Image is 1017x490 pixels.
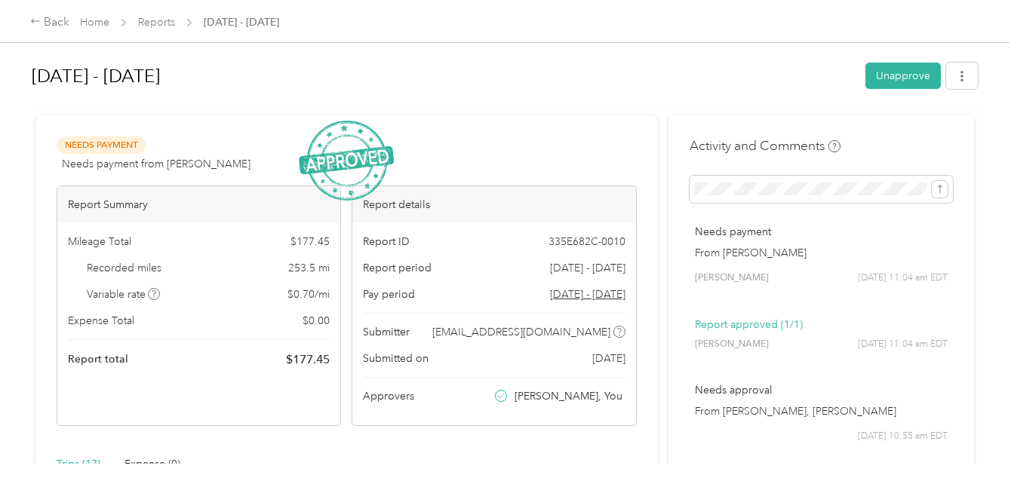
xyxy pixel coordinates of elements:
div: Report Summary [57,186,340,223]
p: From [PERSON_NAME] [695,245,948,261]
span: Recorded miles [87,260,161,276]
span: Report period [363,260,432,276]
p: Needs payment [695,224,948,240]
p: Report approved (1/1) [695,317,948,332]
span: Submitter [363,324,410,340]
span: Needs payment from [PERSON_NAME] [62,156,250,172]
p: Needs approval [695,382,948,398]
h1: Sep 15 - 28, 2025 [32,58,855,94]
span: Variable rate [87,286,161,302]
span: Go to pay period [550,286,625,302]
span: [DATE] - [DATE] [204,14,279,30]
img: ApprovedStamp [299,121,394,201]
span: [DATE] 11:04 am EDT [858,271,948,285]
span: $ 0.00 [303,313,330,329]
button: Unapprove [865,63,941,89]
span: $ 177.45 [286,351,330,369]
a: Reports [138,16,175,29]
span: [PERSON_NAME], You [515,388,622,404]
p: From [PERSON_NAME], [PERSON_NAME] [695,403,948,419]
span: Pay period [363,286,415,302]
div: Expense (0) [124,456,180,473]
a: Home [80,16,109,29]
h4: Activity and Comments [690,136,840,155]
span: [PERSON_NAME] [695,338,769,351]
div: Trips (17) [57,456,100,473]
span: Needs Payment [57,136,146,154]
span: Report ID [363,234,410,250]
span: $ 0.70 / mi [287,286,330,302]
div: Back [30,14,69,32]
iframe: Everlance-gr Chat Button Frame [933,406,1017,490]
span: Submitted on [363,351,429,366]
span: [PERSON_NAME] [695,271,769,285]
span: [DATE] 11:04 am EDT [858,338,948,351]
span: Mileage Total [68,234,131,250]
span: $ 177.45 [290,234,330,250]
span: 335E682C-0010 [548,234,625,250]
span: [DATE] 10:55 am EDT [858,430,948,443]
span: 253.5 mi [288,260,330,276]
span: [EMAIL_ADDRESS][DOMAIN_NAME] [432,324,610,340]
span: [DATE] - [DATE] [550,260,625,276]
span: Approvers [363,388,414,404]
span: Expense Total [68,313,134,329]
span: [DATE] [592,351,625,366]
div: Report details [352,186,635,223]
span: Report total [68,351,128,367]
